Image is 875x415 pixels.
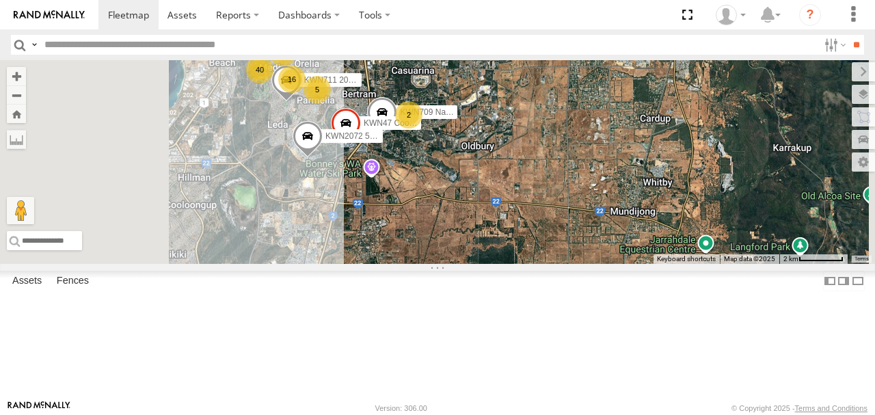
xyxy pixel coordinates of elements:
[14,10,85,20] img: rand-logo.svg
[731,404,867,412] div: © Copyright 2025 -
[823,271,837,291] label: Dock Summary Table to the Left
[7,197,34,224] button: Drag Pegman onto the map to open Street View
[657,254,716,264] button: Keyboard shortcuts
[400,108,485,118] span: KWN709 Natural Areas
[852,152,875,172] label: Map Settings
[325,131,466,141] span: KWN2072 509 Hino 300 (Grafitti truck)
[246,56,273,83] div: 40
[7,85,26,105] button: Zoom out
[395,101,422,129] div: 2
[799,4,821,26] i: ?
[375,404,427,412] div: Version: 306.00
[278,66,306,93] div: 16
[5,271,49,291] label: Assets
[779,254,848,264] button: Map Scale: 2 km per 62 pixels
[837,271,850,291] label: Dock Summary Table to the Right
[854,256,869,262] a: Terms (opens in new tab)
[7,130,26,149] label: Measure
[50,271,96,291] label: Fences
[851,271,865,291] label: Hide Summary Table
[819,35,848,55] label: Search Filter Options
[795,404,867,412] a: Terms and Conditions
[8,401,70,415] a: Visit our Website
[7,67,26,85] button: Zoom in
[7,105,26,123] button: Zoom Home
[711,5,751,25] div: Jeff Wegner
[783,255,798,263] span: 2 km
[29,35,40,55] label: Search Query
[364,118,433,128] span: KWN47 Coor. Infra
[724,255,775,263] span: Map data ©2025
[304,76,331,103] div: 5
